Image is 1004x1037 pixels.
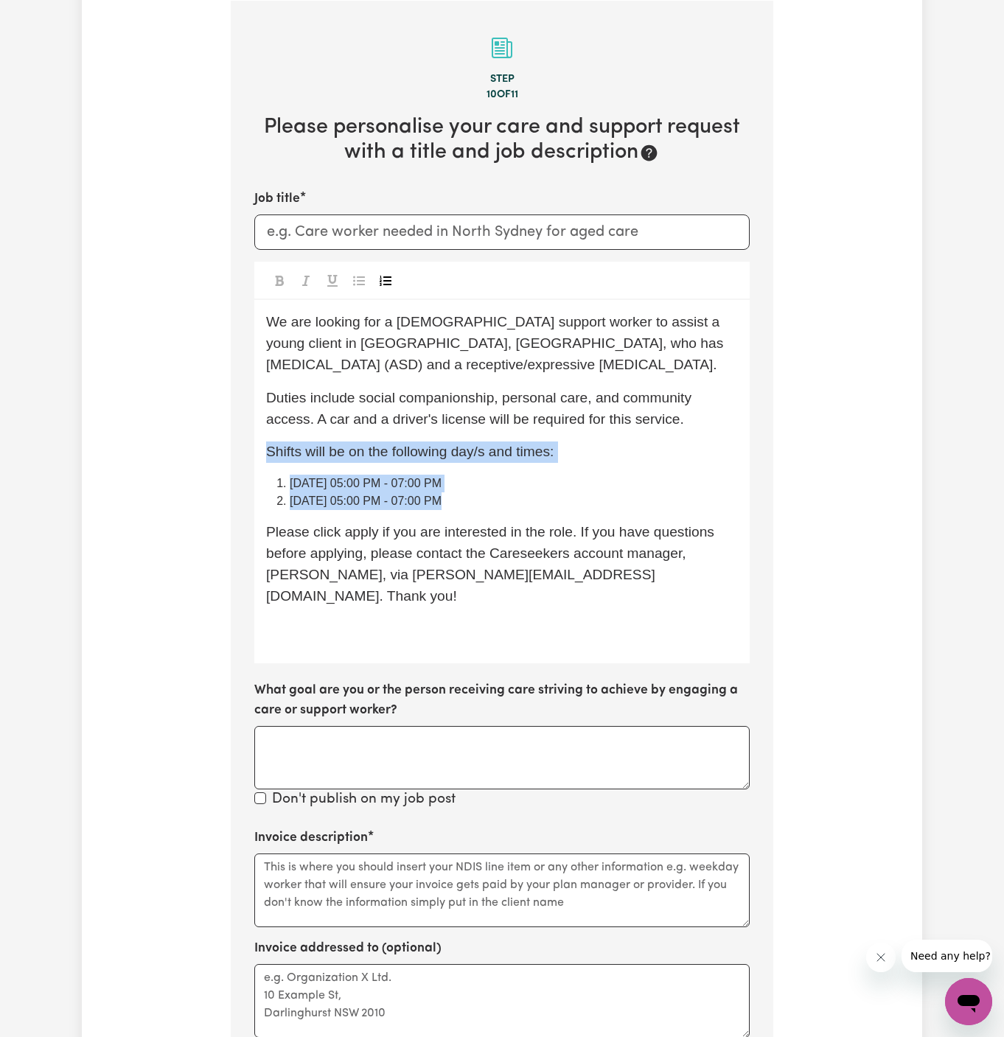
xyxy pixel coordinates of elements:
span: [DATE] 05:00 PM - 07:00 PM [290,495,442,507]
label: Invoice addressed to (optional) [254,939,442,958]
iframe: Close message [866,943,896,972]
iframe: Button to launch messaging window [945,978,992,1025]
label: Invoice description [254,828,368,848]
label: What goal are you or the person receiving care striving to achieve by engaging a care or support ... [254,681,750,720]
button: Toggle undefined [296,270,316,290]
div: 10 of 11 [254,87,750,103]
button: Toggle undefined [349,270,369,290]
button: Toggle undefined [375,270,396,290]
span: Duties include social companionship, personal care, and community access. A car and a driver's li... [266,390,695,427]
h2: Please personalise your care and support request with a title and job description [254,115,750,166]
span: Please click apply if you are interested in the role. If you have questions before applying, plea... [266,524,718,603]
span: We are looking for a [DEMOGRAPHIC_DATA] support worker to assist a young client in [GEOGRAPHIC_DA... [266,314,728,372]
input: e.g. Care worker needed in North Sydney for aged care [254,214,750,250]
span: [DATE] 05:00 PM - 07:00 PM [290,477,442,489]
button: Toggle undefined [322,270,343,290]
label: Job title [254,189,300,209]
span: Shifts will be on the following day/s and times: [266,444,554,459]
button: Toggle undefined [269,270,290,290]
iframe: Message from company [902,940,992,972]
div: Step [254,71,750,88]
label: Don't publish on my job post [272,789,456,811]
